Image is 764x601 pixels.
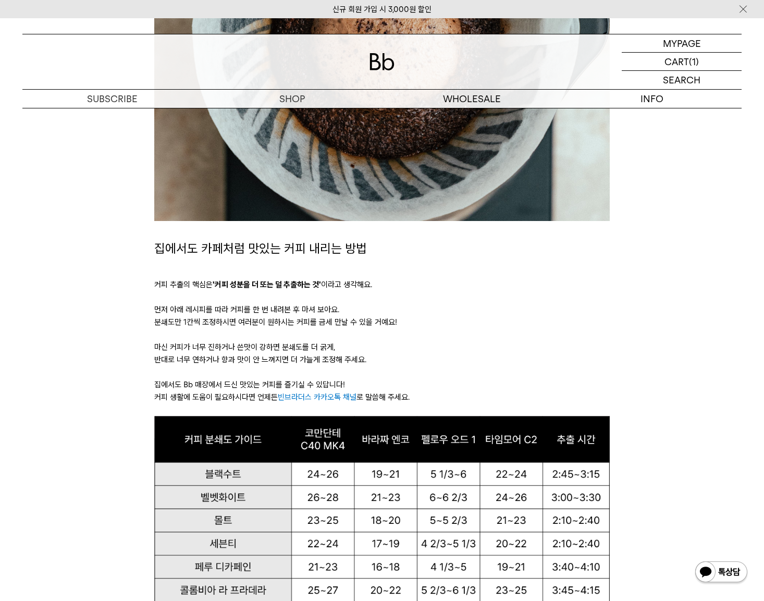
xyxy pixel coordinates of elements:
p: 커피 생활에 도움이 필요하시다면 언제든 로 말씀해 주세요. [154,391,609,403]
a: CART (1) [622,53,742,71]
a: 신규 회원 가입 시 3,000원 할인 [332,5,432,14]
p: WHOLESALE [382,90,562,108]
a: MYPAGE [622,34,742,53]
p: 커피 추출의 핵심은 이라고 생각해요. [154,278,609,291]
a: 빈브라더스 카카오톡 채널 [278,393,356,402]
p: 먼저 아래 레시피를 따라 커피를 한 번 내려본 후 마셔 보아요. [154,303,609,316]
a: SUBSCRIBE [22,90,202,108]
p: MYPAGE [663,34,701,52]
p: INFO [562,90,742,108]
p: 집에서도 Bb 매장에서 드신 맛있는 커피를 즐기실 수 있답니다! [154,378,609,391]
p: (1) [689,53,699,70]
span: 집에서도 카페처럼 맛있는 커피 내리는 방법 [154,241,367,256]
img: 카카오톡 채널 1:1 채팅 버튼 [694,560,748,585]
a: SHOP [202,90,382,108]
p: CART [664,53,689,70]
p: 반대로 너무 연하거나 향과 맛이 안 느껴지면 더 가늘게 조정해 주세요. [154,353,609,366]
b: '커피 성분을 더 또는 덜 추출하는 것' [213,280,321,289]
p: 마신 커피가 너무 진하거나 쓴맛이 강하면 분쇄도를 더 굵게, [154,341,609,353]
p: SEARCH [663,71,700,89]
p: 분쇄도만 1칸씩 조정하시면 여러분이 원하시는 커피를 금세 만날 수 있을 거예요! [154,316,609,328]
img: 로고 [369,53,395,70]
